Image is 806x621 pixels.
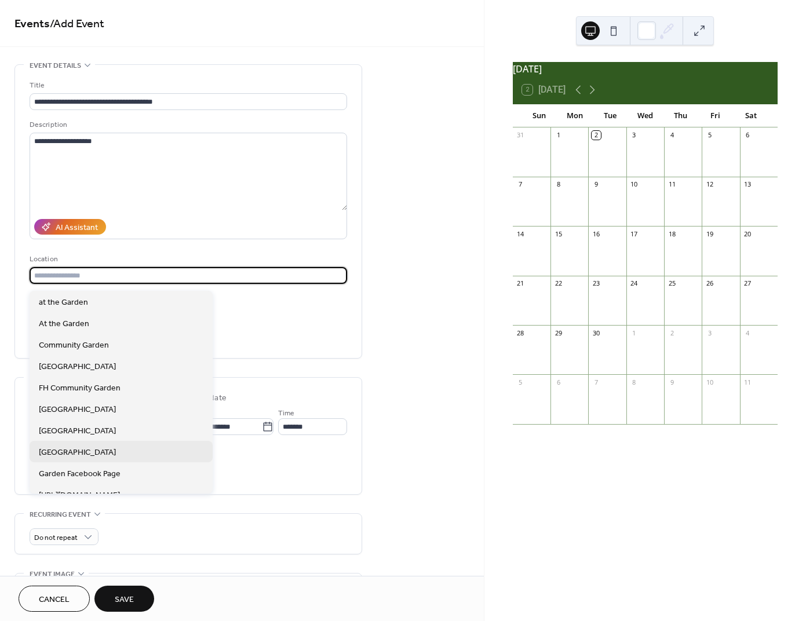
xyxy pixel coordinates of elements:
[705,328,714,337] div: 3
[39,404,116,416] span: [GEOGRAPHIC_DATA]
[705,229,714,238] div: 19
[94,586,154,612] button: Save
[34,531,78,545] span: Do not repeat
[554,131,563,140] div: 1
[592,180,600,189] div: 9
[30,568,75,580] span: Event image
[554,328,563,337] div: 29
[516,328,525,337] div: 28
[39,447,116,459] span: [GEOGRAPHIC_DATA]
[30,253,345,265] div: Location
[516,180,525,189] div: 7
[34,219,106,235] button: AI Assistant
[668,279,676,288] div: 25
[592,378,600,386] div: 7
[705,131,714,140] div: 5
[14,13,50,35] a: Events
[554,180,563,189] div: 8
[39,594,70,606] span: Cancel
[668,131,676,140] div: 4
[705,180,714,189] div: 12
[522,104,557,127] div: Sun
[743,378,752,386] div: 11
[592,229,600,238] div: 16
[39,425,116,437] span: [GEOGRAPHIC_DATA]
[705,378,714,386] div: 10
[30,119,345,131] div: Description
[698,104,733,127] div: Fri
[557,104,592,127] div: Mon
[39,318,89,330] span: At the Garden
[516,131,525,140] div: 31
[39,339,109,352] span: Community Garden
[630,378,639,386] div: 8
[39,297,88,309] span: at the Garden
[668,378,676,386] div: 9
[30,60,81,72] span: Event details
[630,279,639,288] div: 24
[668,328,676,337] div: 2
[630,180,639,189] div: 10
[554,378,563,386] div: 6
[19,586,90,612] button: Cancel
[30,509,91,521] span: Recurring event
[592,279,600,288] div: 23
[516,229,525,238] div: 14
[743,279,752,288] div: 27
[743,229,752,238] div: 20
[278,407,294,419] span: Time
[743,328,752,337] div: 4
[592,131,600,140] div: 2
[733,104,768,127] div: Sat
[39,361,116,373] span: [GEOGRAPHIC_DATA]
[743,180,752,189] div: 13
[592,104,628,127] div: Tue
[115,594,134,606] span: Save
[516,279,525,288] div: 21
[630,229,639,238] div: 17
[668,180,676,189] div: 11
[743,131,752,140] div: 6
[30,79,345,92] div: Title
[705,279,714,288] div: 26
[663,104,698,127] div: Thu
[630,328,639,337] div: 1
[50,13,104,35] span: / Add Event
[554,229,563,238] div: 15
[592,328,600,337] div: 30
[628,104,663,127] div: Wed
[39,490,120,502] span: [URL][DOMAIN_NAME]
[39,468,121,480] span: Garden Facebook Page
[39,382,121,394] span: FH Community Garden
[513,62,778,76] div: [DATE]
[56,222,98,234] div: AI Assistant
[630,131,639,140] div: 3
[668,229,676,238] div: 18
[516,378,525,386] div: 5
[554,279,563,288] div: 22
